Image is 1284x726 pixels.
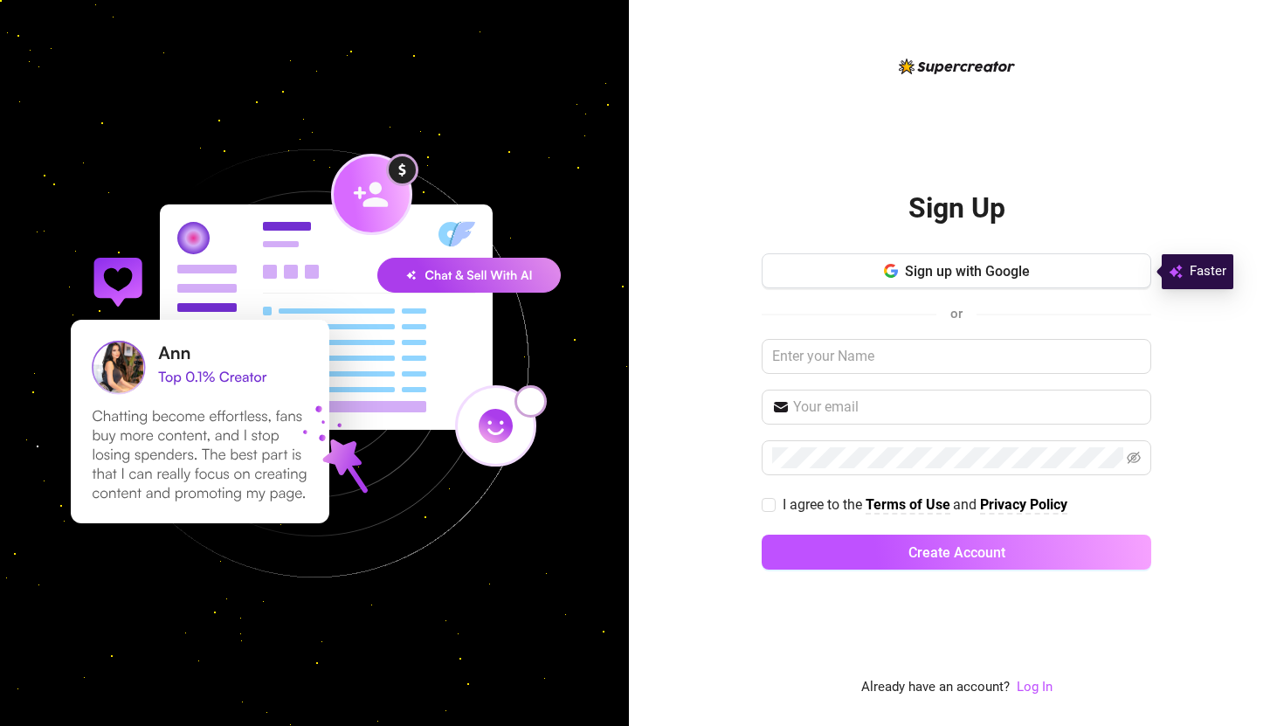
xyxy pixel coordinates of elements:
[861,677,1010,698] span: Already have an account?
[899,59,1015,74] img: logo-BBDzfeDw.svg
[1017,679,1053,695] a: Log In
[1127,451,1141,465] span: eye-invisible
[905,263,1030,280] span: Sign up with Google
[908,544,1005,561] span: Create Account
[762,253,1151,288] button: Sign up with Google
[866,496,950,513] strong: Terms of Use
[12,61,617,666] img: signup-background-D0MIrEPF.svg
[1190,261,1226,282] span: Faster
[950,306,963,322] span: or
[953,496,980,513] span: and
[980,496,1067,513] strong: Privacy Policy
[908,190,1005,226] h2: Sign Up
[762,535,1151,570] button: Create Account
[980,496,1067,515] a: Privacy Policy
[866,496,950,515] a: Terms of Use
[1169,261,1183,282] img: svg%3e
[783,496,866,513] span: I agree to the
[1017,677,1053,698] a: Log In
[793,397,1141,418] input: Your email
[762,339,1151,374] input: Enter your Name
